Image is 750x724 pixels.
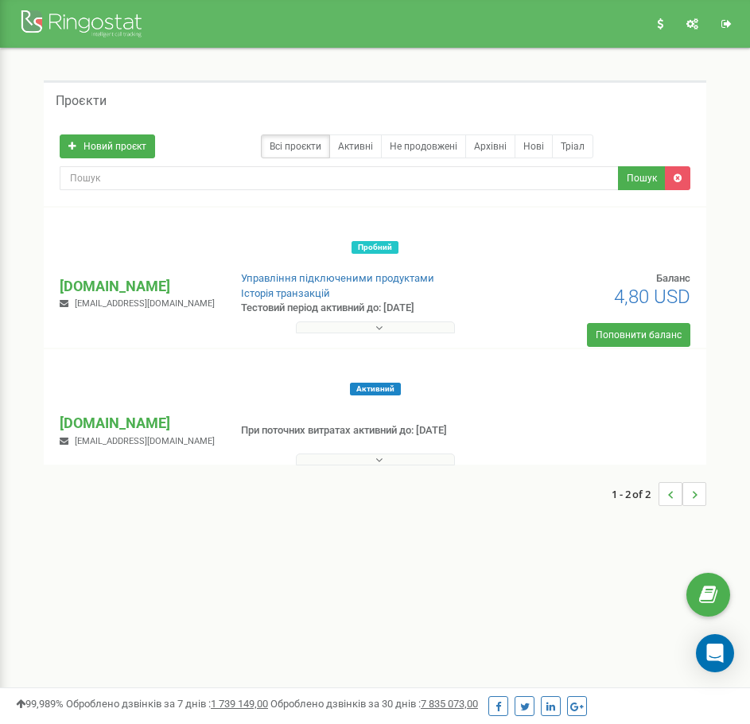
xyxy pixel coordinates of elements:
span: 1 - 2 of 2 [612,482,659,506]
button: Пошук [618,166,666,190]
span: [EMAIL_ADDRESS][DOMAIN_NAME] [75,298,215,309]
span: [EMAIL_ADDRESS][DOMAIN_NAME] [75,436,215,446]
a: Нові [515,134,553,158]
p: [DOMAIN_NAME] [60,413,215,434]
a: Всі проєкти [261,134,330,158]
span: 4,80 USD [614,286,690,308]
a: Управління підключеними продуктами [241,272,434,284]
input: Пошук [60,166,619,190]
a: Активні [329,134,382,158]
a: Тріал [552,134,593,158]
div: Open Intercom Messenger [696,634,734,672]
a: Поповнити баланс [587,323,690,347]
span: 99,989% [16,698,64,710]
span: Баланс [656,272,690,284]
u: 7 835 073,00 [421,698,478,710]
p: При поточних витратах активний до: [DATE] [241,423,447,438]
span: Активний [350,383,401,395]
h5: Проєкти [56,94,107,108]
nav: ... [612,466,706,522]
span: Оброблено дзвінків за 30 днів : [270,698,478,710]
span: Пробний [352,241,398,254]
a: Історія транзакцій [241,287,330,299]
p: Тестовий період активний до: [DATE] [241,301,434,316]
u: 1 739 149,00 [211,698,268,710]
p: [DOMAIN_NAME] [60,276,215,297]
span: Оброблено дзвінків за 7 днів : [66,698,268,710]
a: Новий проєкт [60,134,155,158]
a: Архівні [465,134,515,158]
a: Не продовжені [381,134,466,158]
